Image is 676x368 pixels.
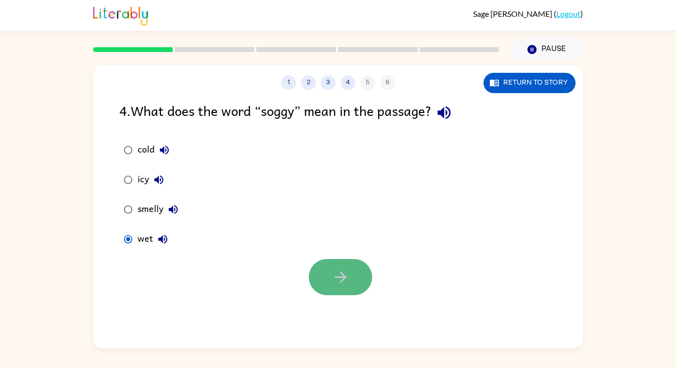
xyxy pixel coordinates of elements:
[281,75,296,90] button: 1
[483,73,576,93] button: Return to story
[473,9,583,18] div: ( )
[154,140,174,160] button: cold
[163,200,183,219] button: smelly
[138,200,183,219] div: smelly
[153,229,173,249] button: wet
[149,170,169,190] button: icy
[138,170,169,190] div: icy
[93,4,148,26] img: Literably
[301,75,316,90] button: 2
[321,75,336,90] button: 3
[473,9,554,18] span: Sage [PERSON_NAME]
[511,38,583,61] button: Pause
[138,229,173,249] div: wet
[556,9,580,18] a: Logout
[340,75,355,90] button: 4
[138,140,174,160] div: cold
[119,100,557,125] div: 4 . What does the word “soggy” mean in the passage?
